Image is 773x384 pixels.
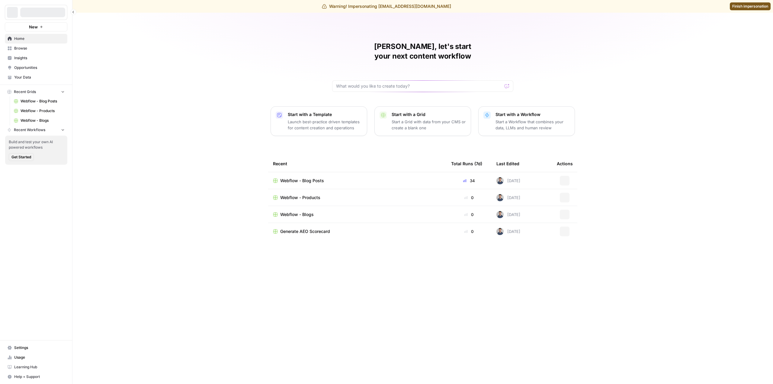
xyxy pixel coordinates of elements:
[392,111,466,118] p: Start with a Grid
[14,355,65,360] span: Usage
[496,211,504,218] img: 5d1k13leg0nycxz2j92w4c5jfa9r
[11,96,67,106] a: Webflow - Blog Posts
[9,139,64,150] span: Build and test your own AI powered workflows
[5,73,67,82] a: Your Data
[496,155,519,172] div: Last Edited
[557,155,573,172] div: Actions
[5,34,67,44] a: Home
[496,194,504,201] img: 5d1k13leg0nycxz2j92w4c5jfa9r
[9,153,34,161] button: Get Started
[14,65,65,70] span: Opportunities
[14,75,65,80] span: Your Data
[11,106,67,116] a: Webflow - Products
[5,22,67,31] button: New
[322,3,451,9] div: Warning! Impersonating [EMAIL_ADDRESS][DOMAIN_NAME]
[14,374,65,379] span: Help + Support
[14,364,65,370] span: Learning Hub
[273,195,441,201] a: Webflow - Products
[496,228,504,235] img: 5d1k13leg0nycxz2j92w4c5jfa9r
[273,211,441,218] a: Webflow - Blogs
[496,111,570,118] p: Start with a Workflow
[21,108,65,114] span: Webflow - Products
[5,125,67,134] button: Recent Workflows
[14,89,36,95] span: Recent Grids
[732,4,768,9] span: Finish impersonation
[496,228,520,235] div: [DATE]
[21,98,65,104] span: Webflow - Blog Posts
[5,87,67,96] button: Recent Grids
[392,119,466,131] p: Start a Grid with data from your CMS or create a blank one
[280,228,330,234] span: Generate AEO Scorecard
[273,178,441,184] a: Webflow - Blog Posts
[496,177,520,184] div: [DATE]
[336,83,502,89] input: What would you like to create today?
[280,211,314,218] span: Webflow - Blogs
[451,155,482,172] div: Total Runs (7d)
[496,119,570,131] p: Start a Workflow that combines your data, LLMs and human review
[288,119,362,131] p: Launch best-practice driven templates for content creation and operations
[273,228,441,234] a: Generate AEO Scorecard
[14,55,65,61] span: Insights
[5,44,67,53] a: Browse
[280,178,324,184] span: Webflow - Blog Posts
[14,36,65,41] span: Home
[451,211,487,218] div: 0
[478,106,575,136] button: Start with a WorkflowStart a Workflow that combines your data, LLMs and human review
[5,372,67,382] button: Help + Support
[14,127,45,133] span: Recent Workflows
[5,53,67,63] a: Insights
[14,345,65,350] span: Settings
[14,46,65,51] span: Browse
[496,194,520,201] div: [DATE]
[5,343,67,353] a: Settings
[730,2,771,10] a: Finish impersonation
[374,106,471,136] button: Start with a GridStart a Grid with data from your CMS or create a blank one
[5,63,67,73] a: Opportunities
[451,178,487,184] div: 34
[332,42,513,61] h1: [PERSON_NAME], let's start your next content workflow
[5,353,67,362] a: Usage
[11,116,67,125] a: Webflow - Blogs
[451,228,487,234] div: 0
[21,118,65,123] span: Webflow - Blogs
[288,111,362,118] p: Start with a Template
[11,154,31,160] span: Get Started
[271,106,367,136] button: Start with a TemplateLaunch best-practice driven templates for content creation and operations
[5,362,67,372] a: Learning Hub
[280,195,320,201] span: Webflow - Products
[496,211,520,218] div: [DATE]
[496,177,504,184] img: 5d1k13leg0nycxz2j92w4c5jfa9r
[273,155,441,172] div: Recent
[451,195,487,201] div: 0
[29,24,38,30] span: New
